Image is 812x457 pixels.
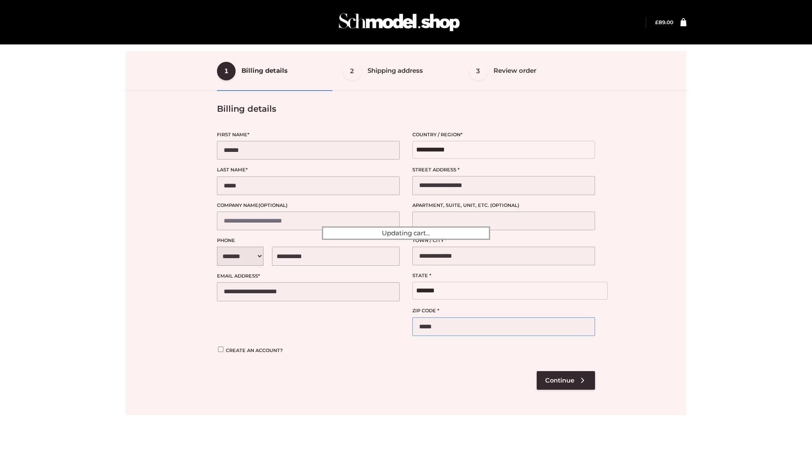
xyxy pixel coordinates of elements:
span: £ [655,19,658,25]
img: Schmodel Admin 964 [336,6,463,39]
a: £89.00 [655,19,673,25]
div: Updating cart... [322,226,490,240]
bdi: 89.00 [655,19,673,25]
